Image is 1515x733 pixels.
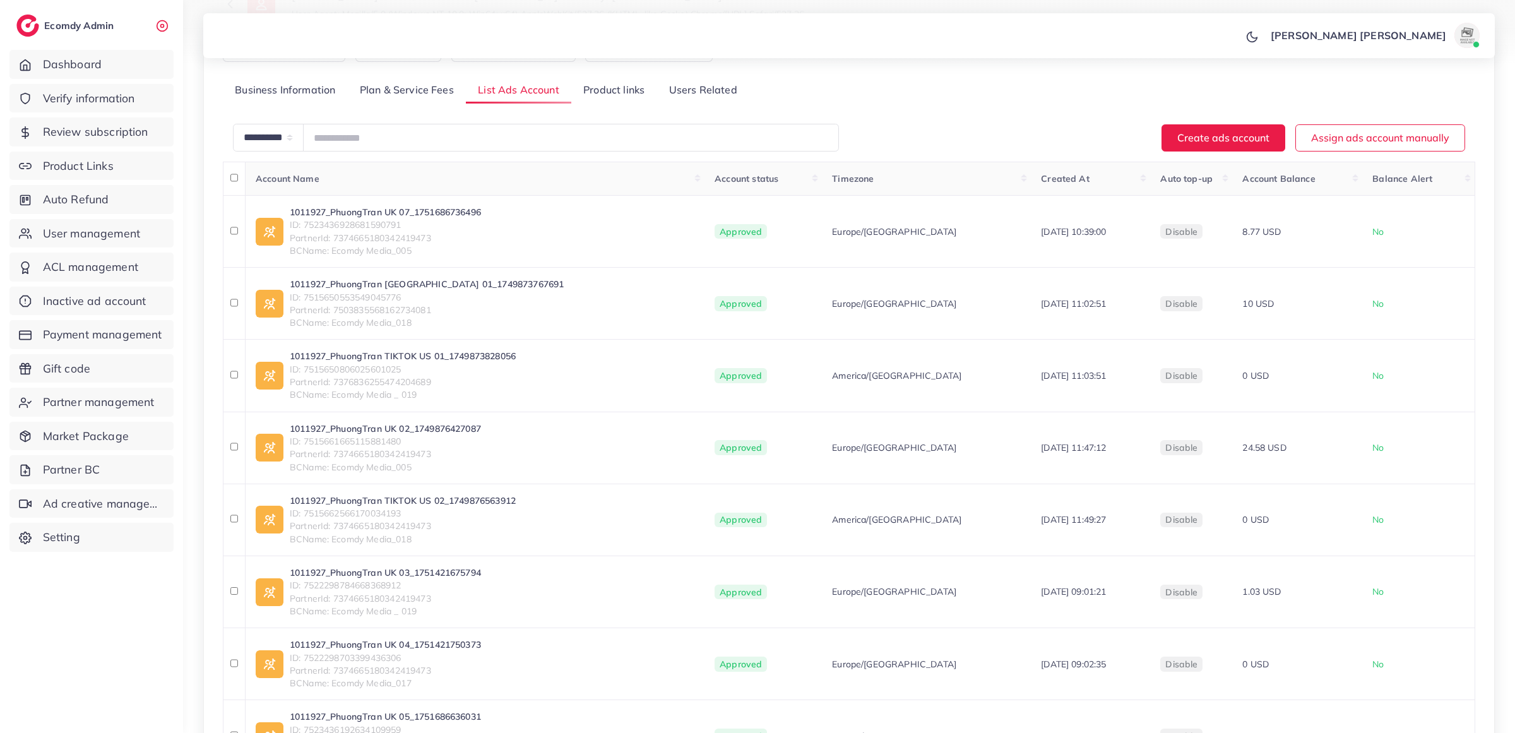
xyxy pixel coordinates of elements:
span: Payment management [43,326,162,343]
img: ic-ad-info.7fc67b75.svg [256,578,283,606]
span: User management [43,225,140,242]
span: [DATE] 11:47:12 [1041,442,1106,453]
img: ic-ad-info.7fc67b75.svg [256,506,283,533]
span: Gift code [43,361,90,377]
a: logoEcomdy Admin [16,15,117,37]
img: ic-ad-info.7fc67b75.svg [256,218,283,246]
span: [DATE] 11:03:51 [1041,370,1106,381]
span: [DATE] 10:39:00 [1041,226,1106,237]
span: BCName: Ecomdy Media_018 [290,316,564,329]
span: BCName: Ecomdy Media _ 019 [290,605,481,617]
span: disable [1165,370,1197,381]
span: ACL management [43,259,138,275]
span: Ad creative management [43,496,164,512]
span: Partner BC [43,462,100,478]
span: Inactive ad account [43,293,146,309]
span: America/[GEOGRAPHIC_DATA] [832,513,961,526]
button: Assign ads account manually [1295,124,1465,152]
a: Gift code [9,354,174,383]
span: Account Name [256,173,319,184]
span: Europe/[GEOGRAPHIC_DATA] [832,225,956,238]
span: PartnerId: 7374665180342419473 [290,232,481,244]
span: Created At [1041,173,1090,184]
span: ID: 7515662566170034193 [290,507,516,520]
a: Partner BC [9,455,174,484]
a: 1011927_PhuongTran UK 05_1751686636031 [290,710,481,723]
span: Review subscription [43,124,148,140]
span: [DATE] 09:01:21 [1041,586,1106,597]
span: 24.58 USD [1242,442,1286,453]
span: Account Balance [1242,173,1315,184]
span: Balance Alert [1372,173,1432,184]
img: ic-ad-info.7fc67b75.svg [256,650,283,678]
span: ID: 7515650553549045776 [290,291,564,304]
span: BCName: Ecomdy Media_005 [290,461,481,474]
a: Partner management [9,388,174,417]
a: User management [9,219,174,248]
a: ACL management [9,253,174,282]
span: No [1372,586,1384,597]
button: Create ads account [1161,124,1285,152]
span: PartnerId: 7503835568162734081 [290,304,564,316]
span: BCName: Ecomdy Media_018 [290,533,516,545]
a: Verify information [9,84,174,113]
a: Inactive ad account [9,287,174,316]
span: Europe/[GEOGRAPHIC_DATA] [832,658,956,670]
a: 1011927_PhuongTran UK 07_1751686736496 [290,206,481,218]
a: Market Package [9,422,174,451]
span: Verify information [43,90,135,107]
img: avatar [1454,23,1480,48]
span: No [1372,370,1384,381]
span: BCName: Ecomdy Media_005 [290,244,481,257]
a: Payment management [9,320,174,349]
img: ic-ad-info.7fc67b75.svg [256,290,283,318]
a: Setting [9,523,174,552]
span: Approved [715,513,767,528]
span: 1.03 USD [1242,586,1281,597]
span: Auto Refund [43,191,109,208]
span: No [1372,226,1384,237]
span: Market Package [43,428,129,444]
span: [DATE] 09:02:35 [1041,659,1106,670]
span: Approved [715,585,767,600]
span: ID: 7522298784668368912 [290,579,481,592]
span: 10 USD [1242,298,1274,309]
span: Dashboard [43,56,102,73]
span: ID: 7523436928681590791 [290,218,481,231]
span: disable [1165,587,1197,598]
span: 0 USD [1242,370,1269,381]
a: 1011927_PhuongTran UK 02_1749876427087 [290,422,481,435]
span: PartnerId: 7374665180342419473 [290,664,481,677]
span: Approved [715,224,767,239]
span: Europe/[GEOGRAPHIC_DATA] [832,297,956,310]
span: Approved [715,657,767,672]
span: Europe/[GEOGRAPHIC_DATA] [832,441,956,454]
span: 0 USD [1242,514,1269,525]
a: Product Links [9,152,174,181]
a: Users Related [656,77,749,104]
span: disable [1165,298,1197,309]
span: BCName: Ecomdy Media_017 [290,677,481,689]
a: 1011927_PhuongTran UK 04_1751421750373 [290,638,481,651]
a: 1011927_PhuongTran UK 03_1751421675794 [290,566,481,579]
p: [PERSON_NAME] [PERSON_NAME] [1271,28,1446,43]
span: No [1372,659,1384,670]
h2: Ecomdy Admin [44,20,117,32]
span: Approved [715,296,767,311]
a: Auto Refund [9,185,174,214]
span: disable [1165,442,1197,453]
img: ic-ad-info.7fc67b75.svg [256,362,283,390]
a: [PERSON_NAME] [PERSON_NAME]avatar [1264,23,1485,48]
span: ID: 7515661665115881480 [290,435,481,448]
span: Account status [715,173,778,184]
a: Product links [571,77,656,104]
span: PartnerId: 7374665180342419473 [290,592,481,605]
a: List Ads Account [466,77,571,104]
span: disable [1165,514,1197,525]
span: PartnerId: 7374665180342419473 [290,448,481,460]
span: America/[GEOGRAPHIC_DATA] [832,369,961,382]
span: Timezone [832,173,874,184]
a: Dashboard [9,50,174,79]
span: No [1372,514,1384,525]
img: logo [16,15,39,37]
